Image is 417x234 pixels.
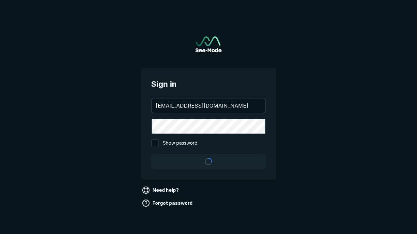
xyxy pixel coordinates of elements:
a: Go to sign in [195,36,222,52]
input: your@email.com [152,98,265,113]
img: See-Mode Logo [195,36,222,52]
a: Need help? [141,185,181,195]
span: Show password [163,139,197,147]
span: Sign in [151,78,266,90]
a: Forgot password [141,198,195,208]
